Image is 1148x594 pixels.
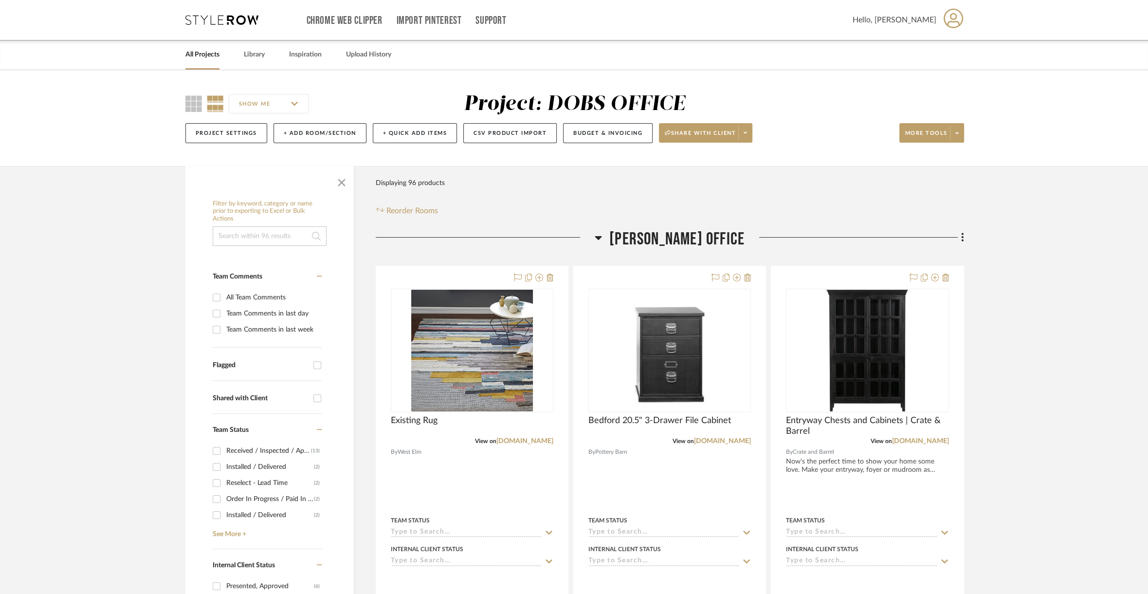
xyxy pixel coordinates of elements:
div: Reselect - Lead Time [226,475,314,491]
div: Team Comments in last week [226,322,320,337]
a: [DOMAIN_NAME] [496,438,553,445]
button: Reorder Rooms [376,205,438,217]
div: Internal Client Status [786,545,858,554]
input: Type to Search… [588,557,739,566]
span: Hello, [PERSON_NAME] [853,14,936,26]
div: Project: DOBS OFFICE [464,94,686,114]
div: Received / Inspected / Approved [226,443,311,459]
div: Team Comments in last day [226,306,320,321]
div: Team Status [588,516,627,525]
span: View on [475,438,496,444]
span: Internal Client Status [213,562,275,569]
button: + Quick Add Items [373,123,457,143]
div: (13) [311,443,320,459]
span: Bedford 20.5" 3-Drawer File Cabinet [588,415,731,426]
div: Internal Client Status [391,545,463,554]
span: By [391,447,398,457]
div: (2) [314,475,320,491]
div: Installed / Delivered [226,507,314,523]
div: (6) [314,578,320,594]
input: Type to Search… [391,528,542,538]
img: Existing Rug [411,290,533,411]
span: West Elm [398,447,421,457]
input: Search within 96 results [213,226,327,246]
div: Shared with Client [213,394,309,403]
a: All Projects [185,48,219,61]
div: Flagged [213,361,309,370]
div: Presented, Approved [226,578,314,594]
a: Inspiration [289,48,322,61]
span: By [588,447,595,457]
span: Crate and Barrel [793,447,834,457]
div: All Team Comments [226,290,320,305]
span: Existing Rug [391,415,437,426]
button: Budget & Invoicing [563,123,653,143]
a: Library [244,48,265,61]
button: + Add Room/Section [273,123,366,143]
span: View on [871,438,892,444]
span: Entryway Chests and Cabinets | Crate & Barrel [786,415,948,437]
h6: Filter by keyword, category or name prior to exporting to Excel or Bulk Actions [213,200,327,223]
span: View on [673,438,694,444]
input: Type to Search… [391,557,542,566]
input: Type to Search… [786,557,937,566]
a: Import Pinterest [396,17,461,25]
div: Team Status [391,516,430,525]
span: Team Status [213,427,249,433]
div: Displaying 96 products [376,173,445,193]
div: Order In Progress / Paid In Full w/ Freight, No Balance due [226,491,314,507]
img: Entryway Chests and Cabinets | Crate & Barrel [806,290,928,411]
img: Bedford 20.5" 3-Drawer File Cabinet [602,290,738,411]
input: Type to Search… [786,528,937,538]
div: (2) [314,507,320,523]
span: [PERSON_NAME] OFFICE [609,229,745,250]
a: See More + [210,523,322,538]
button: Close [332,171,351,190]
div: Internal Client Status [588,545,661,554]
a: [DOMAIN_NAME] [694,438,751,445]
span: Pottery Barn [595,447,627,457]
span: More tools [905,130,948,144]
a: [DOMAIN_NAME] [892,438,949,445]
div: (2) [314,459,320,475]
a: Support [475,17,506,25]
div: Installed / Delivered [226,459,314,475]
div: 0 [589,289,750,412]
span: Team Comments [213,273,262,280]
button: More tools [899,123,964,143]
span: Reorder Rooms [386,205,438,217]
span: By [786,447,793,457]
button: CSV Product Import [463,123,557,143]
div: Team Status [786,516,825,525]
a: Upload History [346,48,391,61]
a: Chrome Web Clipper [307,17,383,25]
input: Type to Search… [588,528,739,538]
button: Project Settings [185,123,267,143]
button: Share with client [659,123,752,143]
div: (2) [314,491,320,507]
span: Share with client [665,130,736,144]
